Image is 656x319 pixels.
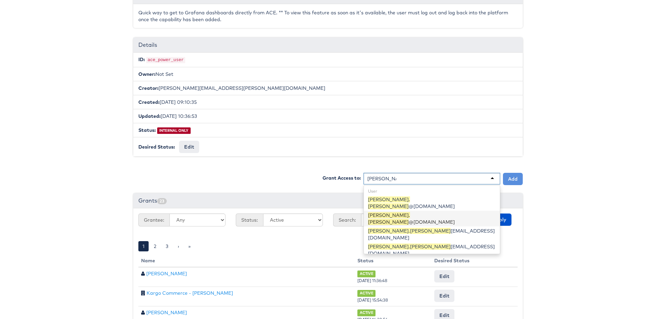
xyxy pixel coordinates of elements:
span: Company [141,291,145,295]
div: [EMAIL_ADDRESS][DOMAIN_NAME] [364,242,500,258]
a: 3 [162,241,173,251]
span: User [141,310,145,315]
b: Creator: [138,85,159,91]
a: [PERSON_NAME] [146,271,187,277]
span: [DATE] 15:54:38 [357,297,388,303]
span: [PERSON_NAME].[PERSON_NAME] [368,228,451,234]
span: [PERSON_NAME].[PERSON_NAME] [368,212,410,225]
span: Grantee: [138,213,169,226]
a: [PERSON_NAME] [146,309,187,316]
button: Add [503,173,523,185]
span: ACTIVE [357,290,375,296]
a: 1 [138,241,149,251]
div: Grants [133,193,523,208]
a: Kargo Commerce - [PERSON_NAME] [147,290,233,296]
span: User [141,271,145,276]
span: [PERSON_NAME].[PERSON_NAME] [368,244,451,250]
a: › [174,241,183,251]
button: Edit [434,290,454,302]
span: Search: [333,213,361,226]
input: Search for a User, Company or User Group [367,175,396,182]
b: Desired Status: [138,144,175,150]
div: User [364,187,500,195]
div: [EMAIL_ADDRESS][DOMAIN_NAME] [364,226,500,242]
b: ID: [138,56,145,63]
div: @[DOMAIN_NAME] [364,195,500,211]
b: Owner: [138,71,155,77]
th: Name [138,254,355,267]
span: [PERSON_NAME].[PERSON_NAME] [368,196,410,209]
span: 23 [157,198,167,204]
code: ace_power_user [146,57,185,63]
b: Created: [138,99,160,105]
div: @[DOMAIN_NAME] [364,211,500,226]
span: INTERNAL ONLY [157,127,191,134]
li: [PERSON_NAME][EMAIL_ADDRESS][PERSON_NAME][DOMAIN_NAME] [133,81,523,95]
button: Edit [179,141,199,153]
a: » [184,241,195,251]
label: Grant Access to: [323,175,361,181]
li: [DATE] 10:36:53 [133,109,523,123]
span: ACTIVE [357,271,375,277]
th: Status [355,254,432,267]
li: [DATE] 09:10:35 [133,95,523,109]
b: Updated: [138,113,161,119]
b: Status: [138,127,156,133]
div: Details [133,38,523,53]
div: Quick way to get to Grafana dashboards directly from ACE. ** To view this feature as soon as it's... [133,4,523,28]
button: Edit [434,270,454,282]
span: ACTIVE [357,309,375,316]
th: Desired Status [432,254,518,267]
li: Not Set [133,67,523,81]
a: 2 [150,241,161,251]
span: [DATE] 11:36:48 [357,278,387,283]
span: Status: [236,213,263,226]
